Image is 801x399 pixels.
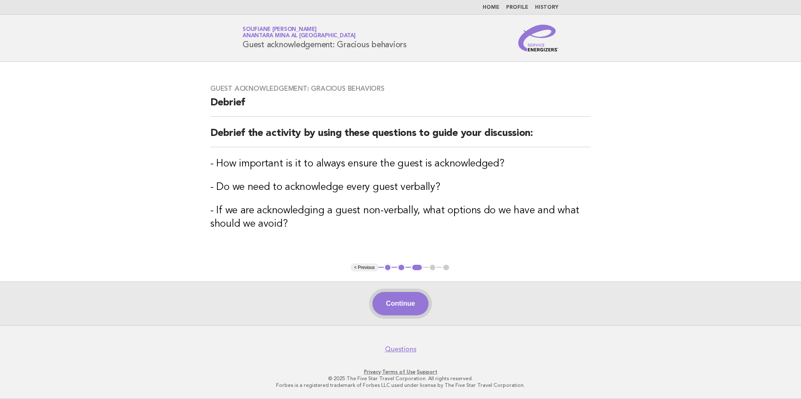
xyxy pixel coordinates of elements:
[483,5,499,10] a: Home
[144,382,657,389] p: Forbes is a registered trademark of Forbes LLC used under license by The Five Star Travel Corpora...
[210,204,591,231] h3: - If we are acknowledging a guest non-verbally, what options do we have and what should we avoid?
[384,263,392,272] button: 1
[385,345,416,353] a: Questions
[417,369,437,375] a: Support
[364,369,381,375] a: Privacy
[506,5,528,10] a: Profile
[210,84,591,93] h3: Guest acknowledgement: Gracious behaviors
[210,181,591,194] h3: - Do we need to acknowledge every guest verbally?
[243,33,356,39] span: Anantara Mina al [GEOGRAPHIC_DATA]
[518,25,558,51] img: Service Energizers
[144,375,657,382] p: © 2025 The Five Star Travel Corporation. All rights reserved.
[210,157,591,171] h3: - How important is it to always ensure the guest is acknowledged?
[243,27,356,38] a: Soufiane [PERSON_NAME]Anantara Mina al [GEOGRAPHIC_DATA]
[372,292,428,315] button: Continue
[144,368,657,375] p: · ·
[397,263,406,272] button: 2
[351,263,378,272] button: < Previous
[382,369,416,375] a: Terms of Use
[243,27,407,49] h1: Guest acknowledgement: Gracious behaviors
[210,96,591,117] h2: Debrief
[411,263,423,272] button: 3
[535,5,558,10] a: History
[210,127,591,147] h2: Debrief the activity by using these questions to guide your discussion:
